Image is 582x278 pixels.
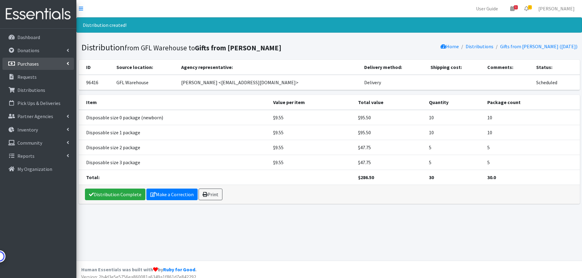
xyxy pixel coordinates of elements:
p: Partner Agencies [17,113,53,119]
td: 5 [425,140,484,155]
a: Pick Ups & Deliveries [2,97,74,109]
th: Package count [484,95,580,110]
th: Shipping cost: [427,60,484,75]
a: Donations [2,44,74,56]
td: 10 [484,110,580,125]
strong: $286.50 [358,174,374,180]
td: 5 [484,155,580,170]
a: Print [199,189,222,200]
td: 5 [425,155,484,170]
a: Distributions [466,43,493,49]
p: Requests [17,74,37,80]
td: 10 [425,125,484,140]
a: Partner Agencies [2,110,74,122]
th: Delivery method: [361,60,427,75]
th: Value per item [269,95,354,110]
b: Gifts from [PERSON_NAME] [195,43,281,52]
p: Reports [17,153,35,159]
td: $9.55 [269,110,354,125]
a: Distributions [2,84,74,96]
p: Inventory [17,127,38,133]
span: 1 [514,5,518,9]
strong: Human Essentials was built with by . [81,266,196,273]
small: from GFL Warehouse to [125,43,281,52]
a: Reports [2,150,74,162]
div: Distribution created! [76,17,582,33]
th: Status: [533,60,580,75]
a: Purchases [2,58,74,70]
td: Delivery [361,75,427,90]
a: Distribution Complete [85,189,145,200]
a: Community [2,137,74,149]
td: Disposable size 0 package (newborn) [79,110,270,125]
strong: 30.0 [487,174,496,180]
p: Purchases [17,61,39,67]
strong: 30 [429,174,434,180]
th: ID [79,60,113,75]
th: Agency representative: [178,60,361,75]
h1: Distribution [81,42,327,53]
td: $9.55 [269,155,354,170]
a: Home [441,43,459,49]
strong: Total: [86,174,100,180]
a: Dashboard [2,31,74,43]
td: $95.50 [354,125,425,140]
td: $95.50 [354,110,425,125]
td: $9.55 [269,140,354,155]
img: HumanEssentials [2,4,74,24]
a: 1 [519,2,533,15]
p: Dashboard [17,34,40,40]
a: [PERSON_NAME] [533,2,580,15]
a: Inventory [2,124,74,136]
td: 10 [425,110,484,125]
td: 5 [484,140,580,155]
a: 1 [505,2,519,15]
td: Disposable size 2 package [79,140,270,155]
td: [PERSON_NAME] <[EMAIL_ADDRESS][DOMAIN_NAME]> [178,75,361,90]
p: Community [17,140,42,146]
td: Disposable size 3 package [79,155,270,170]
td: 96416 [79,75,113,90]
th: Comments: [484,60,533,75]
a: Requests [2,71,74,83]
a: Gifts from [PERSON_NAME] ([DATE]) [500,43,577,49]
td: 10 [484,125,580,140]
p: My Organization [17,166,52,172]
th: Item [79,95,270,110]
a: Ruby for Good [163,266,195,273]
th: Total value [354,95,425,110]
a: My Organization [2,163,74,175]
th: Quantity [425,95,484,110]
td: $47.75 [354,140,425,155]
a: User Guide [471,2,503,15]
td: Disposable size 1 package [79,125,270,140]
p: Donations [17,47,39,53]
td: Scheduled [533,75,580,90]
p: Distributions [17,87,45,93]
td: GFL Warehouse [113,75,177,90]
p: Pick Ups & Deliveries [17,100,60,106]
td: $47.75 [354,155,425,170]
span: 1 [528,5,532,9]
td: $9.55 [269,125,354,140]
th: Source location: [113,60,177,75]
a: Make a Correction [146,189,198,200]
